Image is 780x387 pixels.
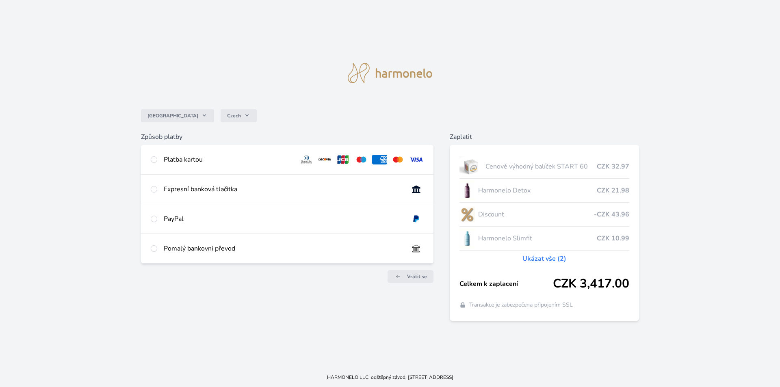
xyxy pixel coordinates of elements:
img: jcb.svg [336,155,351,164]
img: visa.svg [409,155,424,164]
span: [GEOGRAPHIC_DATA] [147,112,198,119]
div: Pomalý bankovní převod [164,244,402,253]
span: Cenově výhodný balíček START 60 [485,162,597,171]
span: CZK 3,417.00 [553,277,629,291]
img: diners.svg [299,155,314,164]
a: Vrátit se [388,270,433,283]
span: Discount [478,210,594,219]
img: onlineBanking_CZ.svg [409,184,424,194]
img: SLIMFIT_se_stinem_x-lo.jpg [459,228,475,249]
button: [GEOGRAPHIC_DATA] [141,109,214,122]
span: Czech [227,112,241,119]
div: Expresní banková tlačítka [164,184,402,194]
span: Harmonelo Detox [478,186,597,195]
span: CZK 32.97 [597,162,629,171]
img: start.jpg [459,156,483,177]
img: paypal.svg [409,214,424,224]
img: maestro.svg [354,155,369,164]
span: CZK 21.98 [597,186,629,195]
h6: Způsob platby [141,132,433,142]
span: -CZK 43.96 [594,210,629,219]
div: Platba kartou [164,155,293,164]
img: DETOX_se_stinem_x-lo.jpg [459,180,475,201]
h6: Zaplatit [450,132,639,142]
button: Czech [221,109,257,122]
span: Transakce je zabezpečena připojením SSL [469,301,573,309]
img: amex.svg [372,155,387,164]
img: discover.svg [317,155,332,164]
span: Celkem k zaplacení [459,279,553,289]
img: discount-lo.png [459,204,475,225]
img: logo.svg [348,63,432,83]
span: Harmonelo Slimfit [478,233,597,243]
span: CZK 10.99 [597,233,629,243]
a: Ukázat vše (2) [522,254,566,264]
img: mc.svg [390,155,405,164]
div: PayPal [164,214,402,224]
span: Vrátit se [407,273,427,280]
img: bankTransfer_IBAN.svg [409,244,424,253]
